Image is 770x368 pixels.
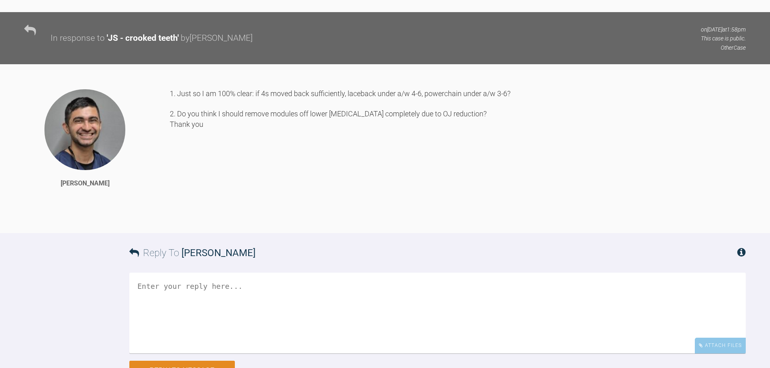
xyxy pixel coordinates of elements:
h3: Reply To [129,245,255,261]
div: ' JS - crooked teeth ' [107,32,179,45]
p: Other Case [701,43,746,52]
p: This case is public. [701,34,746,43]
div: 1. Just so I am 100% clear: if 4s moved back sufficiently, laceback under a/w 4-6, powerchain und... [170,88,746,221]
span: [PERSON_NAME] [181,247,255,259]
div: [PERSON_NAME] [61,178,110,189]
p: on [DATE] at 1:58pm [701,25,746,34]
div: In response to [51,32,105,45]
img: Adam Moosa [44,88,126,171]
div: by [PERSON_NAME] [181,32,253,45]
div: Attach Files [695,338,746,353]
